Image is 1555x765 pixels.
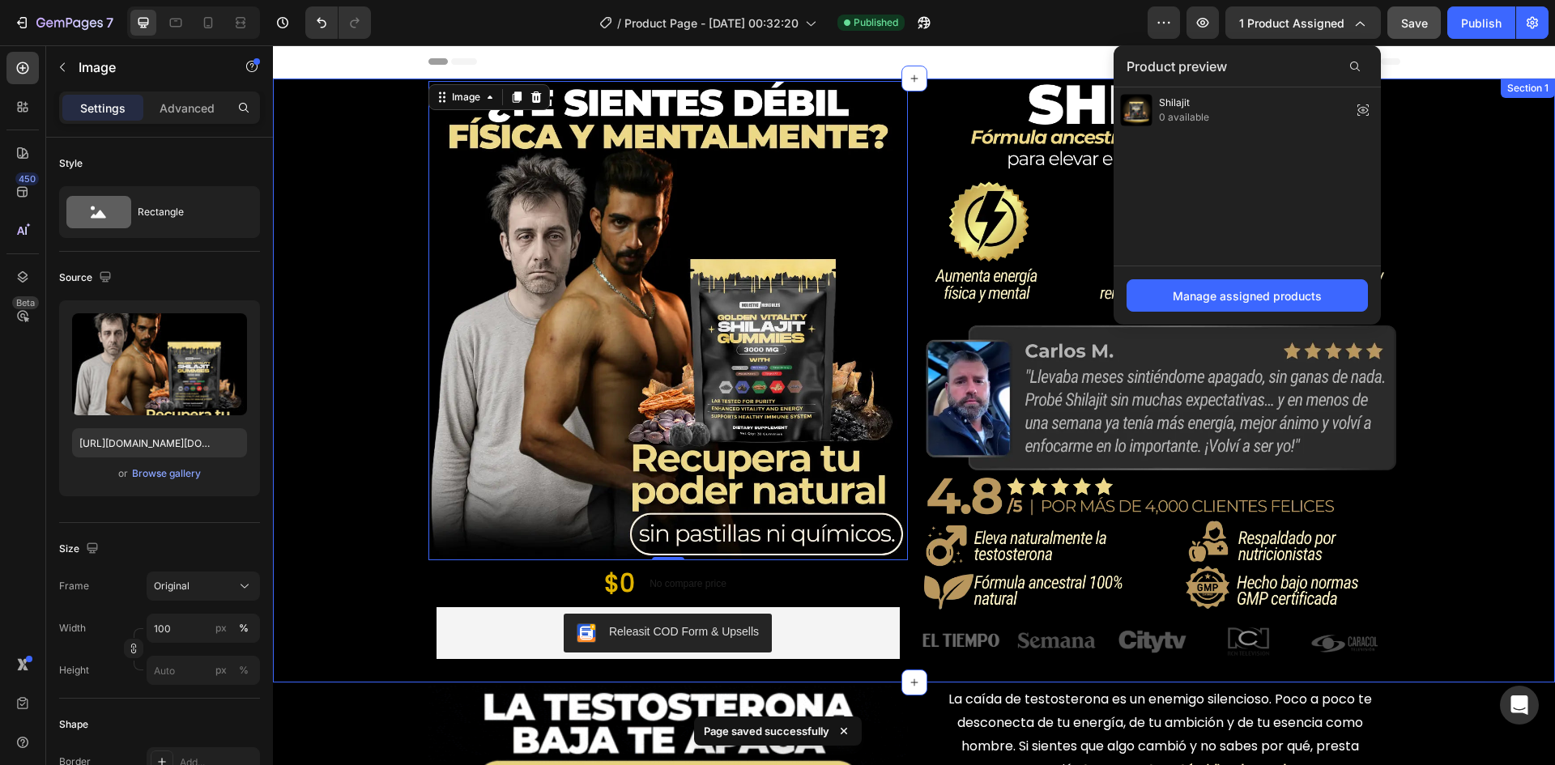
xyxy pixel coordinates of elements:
div: px [215,663,227,678]
button: % [211,661,231,680]
img: preview-img [1120,94,1152,126]
label: Width [59,621,86,635]
div: $0 [330,515,364,562]
div: Section 1 [1231,36,1279,50]
div: Browse gallery [132,466,201,481]
span: Original [154,579,190,593]
div: Source [59,267,115,289]
span: Save [1401,16,1428,30]
img: CKKYs5695_ICEAE=.webp [304,578,323,597]
div: % [239,663,249,678]
button: 7 [6,6,121,39]
img: [object Object] [936,576,1015,615]
div: 450 [15,172,39,185]
span: Published [854,15,898,30]
p: Advanced [160,100,215,117]
span: / [617,15,621,32]
strong: tu cuerpo te está pidiendo ayuda. [811,715,1024,733]
button: Browse gallery [131,465,202,482]
button: 1 product assigned [1225,6,1381,39]
span: Product Page - [DATE] 00:32:20 [624,15,799,32]
p: No compare price [377,533,454,543]
button: px [234,661,253,680]
div: Rectangle [138,193,236,231]
img: preview-image [72,313,247,415]
div: Publish [1461,15,1502,32]
button: Save [1387,6,1441,39]
div: Undo/Redo [305,6,371,39]
button: Publish [1447,6,1515,39]
div: Open Intercom Messenger [1500,686,1539,725]
p: Image [79,57,216,77]
label: Height [59,663,89,678]
img: AnyConv.com__Shilajit_3.webp [648,33,1127,432]
div: Manage assigned products [1173,287,1322,304]
img: [object Object] [840,576,918,615]
label: Frame [59,579,89,593]
div: Releasit COD Form & Upsells [336,578,486,595]
button: px [234,618,253,638]
span: 1 product assigned [1239,15,1344,32]
img: [object Object] [649,576,727,615]
img: AnyConv.com__Shilajit_4.webp [648,432,1127,565]
div: Size [59,538,102,560]
button: Original [147,572,260,601]
iframe: Design area [273,45,1555,765]
img: [object Object] [744,576,823,615]
input: px% [147,614,260,643]
p: 7 [106,13,113,32]
div: Shape [59,717,88,732]
button: Manage assigned products [1127,279,1368,312]
button: % [211,618,231,638]
span: or [118,464,128,483]
div: Beta [12,296,39,309]
button: Releasit COD Form & Upsells [291,568,499,607]
img: [object Object] [1032,576,1110,615]
span: La caída de testosterona es un enemigo silencioso. Poco a poco te desconecta de tu energía, de tu... [675,644,1099,733]
input: https://example.com/image.jpg [72,428,247,457]
div: px [215,621,227,635]
span: Shilajit [1159,96,1209,110]
input: px% [147,656,260,685]
span: Product preview [1127,57,1227,76]
div: % [239,621,249,635]
span: 0 available [1159,110,1209,125]
p: Settings [80,100,126,117]
div: Style [59,156,83,171]
p: Page saved successfully [704,723,829,739]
